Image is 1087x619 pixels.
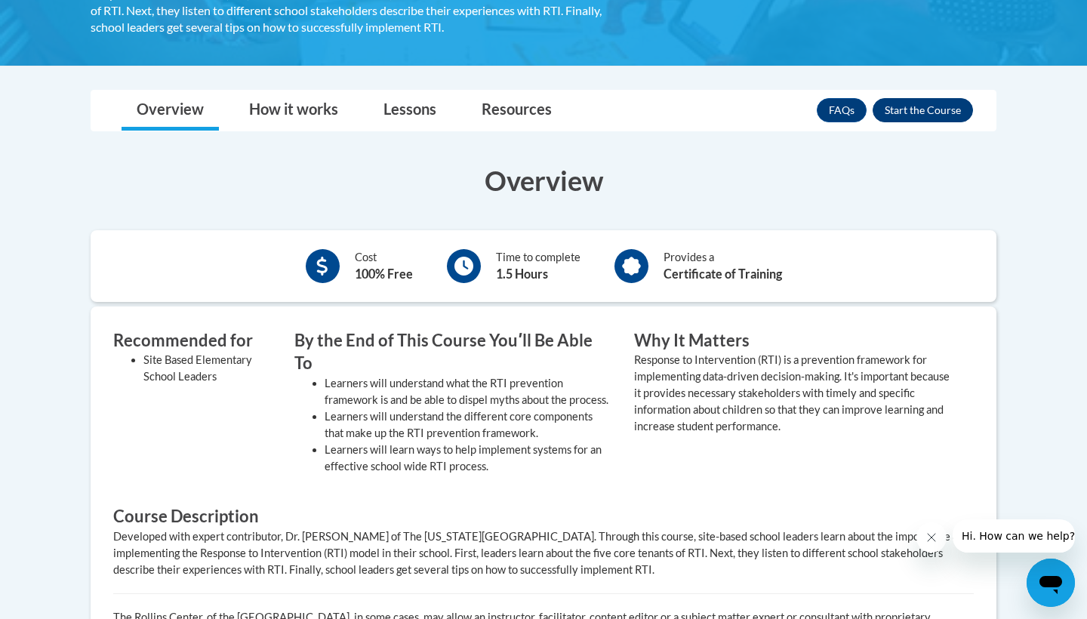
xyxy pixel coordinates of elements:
div: Time to complete [496,249,580,283]
a: Lessons [368,91,451,131]
h3: Course Description [113,505,974,528]
h3: Why It Matters [634,329,951,353]
li: Learners will understand the different core components that make up the RTI prevention framework. [325,408,611,442]
li: Learners will learn ways to help implement systems for an effective school wide RTI process. [325,442,611,475]
div: Developed with expert contributor, Dr. [PERSON_NAME] of The [US_STATE][GEOGRAPHIC_DATA]. Through ... [113,528,974,578]
div: Provides a [664,249,782,283]
b: Certificate of Training [664,266,782,281]
h3: Recommended for [113,329,272,353]
a: How it works [234,91,353,131]
value: Response to Intervention (RTI) is a prevention framework for implementing data-driven decision-ma... [634,353,950,433]
b: 1.5 Hours [496,266,548,281]
a: Overview [122,91,219,131]
a: FAQs [817,98,867,122]
h3: By the End of This Course Youʹll Be Able To [294,329,611,376]
iframe: Message from company [953,519,1075,553]
li: Site Based Elementary School Leaders [143,352,272,385]
iframe: Close message [916,522,947,553]
iframe: Button to launch messaging window [1027,559,1075,607]
div: Cost [355,249,413,283]
li: Learners will understand what the RTI prevention framework is and be able to dispel myths about t... [325,375,611,408]
button: Enroll [873,98,973,122]
b: 100% Free [355,266,413,281]
a: Resources [467,91,567,131]
h3: Overview [91,162,996,199]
